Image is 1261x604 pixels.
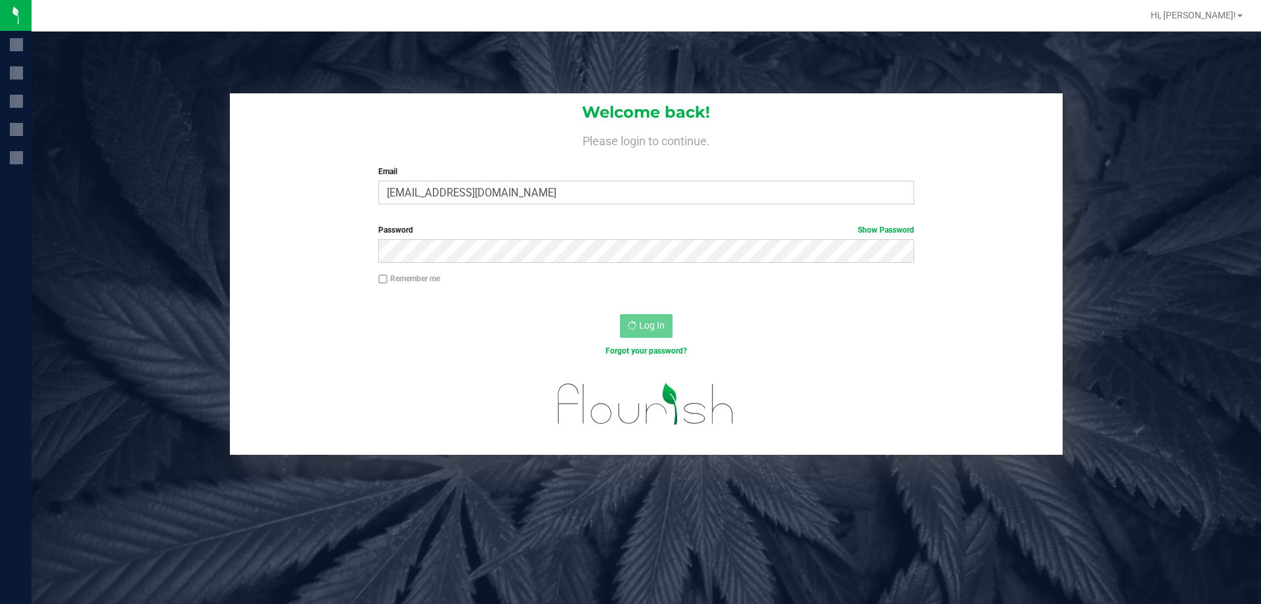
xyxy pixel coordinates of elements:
[230,104,1063,121] h1: Welcome back!
[1151,10,1236,20] span: Hi, [PERSON_NAME]!
[542,371,750,438] img: flourish_logo.svg
[858,225,914,235] a: Show Password
[620,314,673,338] button: Log In
[378,225,413,235] span: Password
[378,166,914,177] label: Email
[606,346,687,356] a: Forgot your password?
[378,273,440,285] label: Remember me
[230,131,1063,147] h4: Please login to continue.
[378,275,387,284] input: Remember me
[639,320,665,331] span: Log In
